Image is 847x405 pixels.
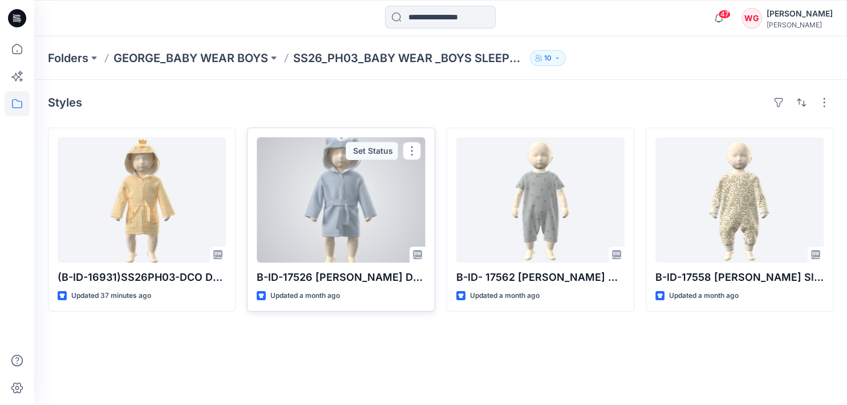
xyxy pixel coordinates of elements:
a: GEORGE_BABY WEAR BOYS [114,50,268,66]
h4: Styles [48,96,82,109]
a: B-ID- 17562 George Uni 3 BOYS Pack Romper - Chalky Tones TP [456,137,625,263]
p: Updated a month ago [669,290,739,302]
p: B-ID-17558 [PERSON_NAME] Sleepsuit BOYS 3 Pack - Little Sunshine TP [655,269,824,285]
div: WG [741,8,762,28]
p: B-ID-17526 [PERSON_NAME] Dressing Gown TP A1 [257,269,425,285]
p: B-ID- 17562 [PERSON_NAME] Uni 3 BOYS Pack Romper - Chalky Tones TP [456,269,625,285]
p: Updated a month ago [470,290,540,302]
p: (B-ID-16931)SS26PH03-DCO DUCK DRESSING GOWN [58,269,226,285]
div: [PERSON_NAME] [767,21,833,29]
div: [PERSON_NAME] [767,7,833,21]
p: SS26_PH03_BABY WEAR _BOYS SLEEPSUITS [293,50,525,66]
span: 47 [718,10,731,19]
button: 10 [530,50,566,66]
a: B-ID-17526 George Bear Dressing Gown TP A1 [257,137,425,263]
a: B-ID-17558 George Boys Sleepsuit BOYS 3 Pack - Little Sunshine TP [655,137,824,263]
p: Updated 37 minutes ago [71,290,151,302]
p: 10 [544,52,552,64]
a: Folders [48,50,88,66]
a: (B-ID-16931)SS26PH03-DCO DUCK DRESSING GOWN [58,137,226,263]
p: Updated a month ago [270,290,340,302]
